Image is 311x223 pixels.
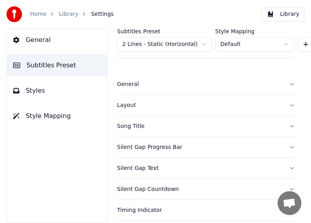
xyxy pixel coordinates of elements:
span: Style Mapping [26,111,71,121]
img: youka [6,6,22,22]
button: Timing Indicator [117,200,295,221]
label: Style Mapping [215,29,294,34]
button: Silent Gap Countdown [117,179,295,200]
div: Silent Gap Text [117,164,283,172]
label: Subtitles Preset [117,29,212,34]
div: Timing Indicator [117,206,283,214]
a: Home [30,10,46,18]
button: Song Title [117,116,295,137]
a: Library [59,10,78,18]
button: Silent Gap Progress Bar [117,137,295,158]
div: Layout [117,101,283,109]
button: Silent Gap Text [117,158,295,179]
div: Silent Gap Countdown [117,185,283,193]
a: Open chat [278,191,302,215]
div: Song Title [117,122,283,130]
button: General [117,74,295,95]
span: Settings [91,10,114,18]
button: Styles [7,80,107,102]
button: Style Mapping [7,105,107,127]
button: Subtitles Preset [7,54,107,76]
div: Silent Gap Progress Bar [117,143,283,151]
span: Subtitles Preset [27,61,76,70]
nav: breadcrumb [30,10,114,18]
span: General [26,35,51,45]
button: Layout [117,95,295,116]
button: General [7,29,107,51]
span: Styles [26,86,45,95]
button: Library [262,7,305,21]
div: General [117,80,283,88]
